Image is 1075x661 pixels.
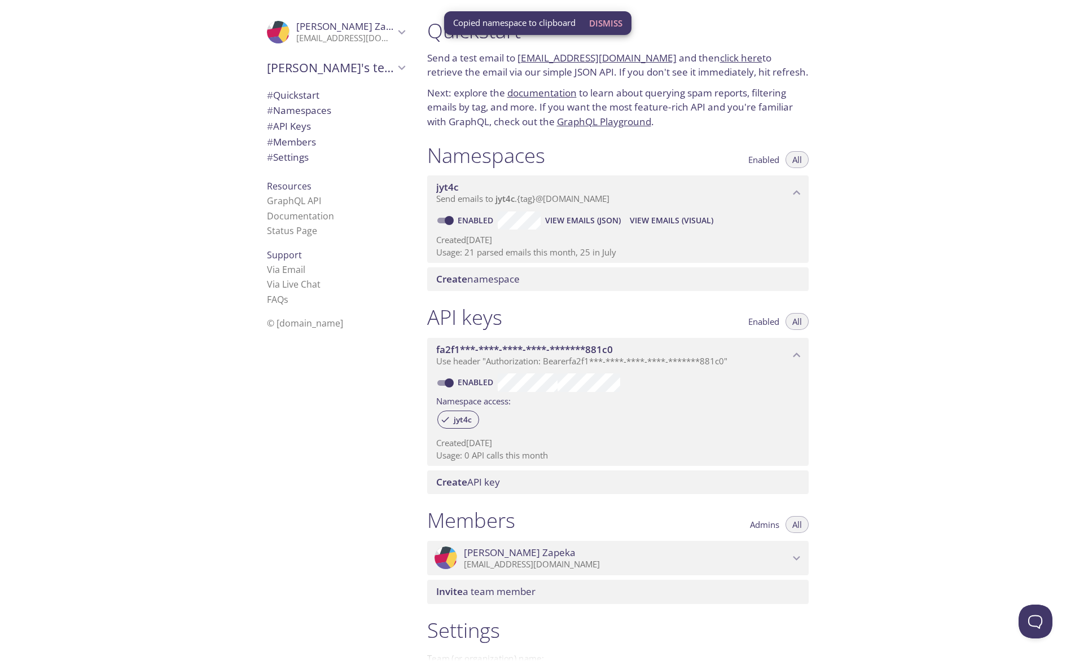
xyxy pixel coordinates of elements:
span: Settings [267,151,309,164]
div: jyt4c namespace [427,175,809,210]
div: Invite a team member [427,580,809,603]
h1: Namespaces [427,143,545,168]
h1: Quickstart [427,18,809,43]
span: # [267,104,273,117]
div: API Keys [258,118,414,134]
p: Usage: 21 parsed emails this month, 25 in July [436,246,800,258]
span: API Keys [267,120,311,133]
span: Resources [267,180,311,192]
button: View Emails (JSON) [541,211,625,230]
button: All [786,151,809,168]
p: [EMAIL_ADDRESS][DOMAIN_NAME] [464,559,789,570]
span: s [284,293,288,306]
span: # [267,135,273,148]
span: Send emails to . {tag} @[DOMAIN_NAME] [436,193,609,204]
span: Quickstart [267,89,319,102]
div: Namespaces [258,103,414,118]
label: Namespace access: [436,392,511,408]
span: Invite [436,585,463,598]
p: Send a test email to and then to retrieve the email via our simple JSON API. If you don't see it ... [427,51,809,80]
a: Documentation [267,210,334,222]
span: © [DOMAIN_NAME] [267,317,343,329]
button: View Emails (Visual) [625,211,718,230]
div: Dmytro Zapeka [258,14,414,51]
div: Quickstart [258,87,414,103]
div: Dmytro's team [258,53,414,82]
p: Next: explore the to learn about querying spam reports, filtering emails by tag, and more. If you... [427,86,809,129]
h1: Settings [427,618,809,643]
a: GraphQL Playground [557,115,651,128]
span: [PERSON_NAME] Zapeka [464,547,576,559]
a: Via Live Chat [267,278,321,290]
button: Enabled [741,313,786,330]
span: Create [436,272,467,285]
span: namespace [436,272,520,285]
button: Dismiss [585,12,627,34]
span: Namespaces [267,104,331,117]
a: [EMAIL_ADDRESS][DOMAIN_NAME] [517,51,677,64]
a: Status Page [267,224,317,237]
a: FAQ [267,293,288,306]
span: Support [267,249,302,261]
span: # [267,120,273,133]
div: Create namespace [427,267,809,291]
span: jyt4c [436,180,459,193]
div: Members [258,134,414,150]
span: jyt4c [495,193,515,204]
div: Dmytro Zapeka [427,541,809,576]
span: View Emails (Visual) [630,214,713,227]
a: Via Email [267,263,305,276]
div: Create API Key [427,470,809,494]
span: Copied namespace to clipboard [453,17,576,29]
div: Team Settings [258,149,414,165]
span: Dismiss [589,16,622,30]
span: [PERSON_NAME] Zapeka [296,20,408,33]
button: Admins [743,516,786,533]
span: Create [436,475,467,488]
span: View Emails (JSON) [545,214,621,227]
a: Enabled [456,377,498,387]
h1: API keys [427,305,502,330]
a: click here [720,51,762,64]
span: jyt4c [447,415,479,425]
a: documentation [507,86,577,99]
button: Enabled [741,151,786,168]
span: API key [436,475,500,488]
a: Enabled [456,215,498,226]
span: # [267,151,273,164]
p: Created [DATE] [436,234,800,246]
span: [PERSON_NAME]'s team [267,60,394,76]
span: Members [267,135,316,148]
iframe: Help Scout Beacon - Open [1019,605,1052,638]
span: a team member [436,585,536,598]
p: Usage: 0 API calls this month [436,450,800,461]
button: All [786,313,809,330]
button: All [786,516,809,533]
p: Created [DATE] [436,437,800,449]
h1: Members [427,508,515,533]
p: [EMAIL_ADDRESS][DOMAIN_NAME] [296,33,394,44]
span: # [267,89,273,102]
a: GraphQL API [267,195,321,207]
div: jyt4c [437,411,479,429]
